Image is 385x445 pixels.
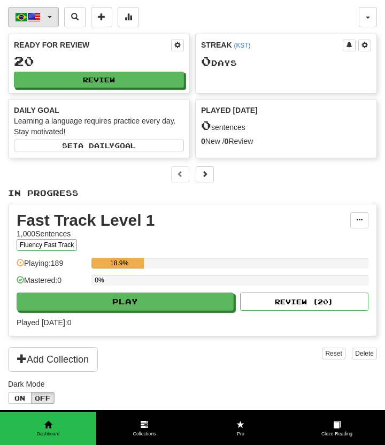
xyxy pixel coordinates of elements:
div: 20 [14,55,184,68]
a: (KST) [234,42,250,49]
div: Learning a language requires practice every day. Stay motivated! [14,116,184,137]
span: a daily [78,142,114,149]
button: Off [31,392,55,404]
p: In Progress [8,188,377,198]
span: Cloze-Reading [289,431,385,438]
div: Ready for Review [14,40,171,50]
button: Play [17,293,234,311]
button: Reset [322,348,345,359]
div: Daily Goal [14,105,184,116]
button: More stats [118,7,139,27]
button: Delete [352,348,377,359]
div: Playing: 189 [17,258,86,275]
button: Seta dailygoal [14,140,184,151]
button: Add sentence to collection [91,7,112,27]
span: 0 [201,53,211,68]
div: New / Review [201,136,371,147]
div: 1,000 Sentences [17,228,350,239]
div: sentences [201,119,371,133]
div: Streak [201,40,343,50]
strong: 0 [225,137,229,145]
div: Day s [201,55,371,68]
button: Fluency Fast Track [17,239,77,251]
span: Pro [192,431,289,438]
span: Collections [96,431,192,438]
button: On [8,392,32,404]
div: Mastered: 0 [17,275,86,293]
strong: 0 [201,137,205,145]
button: Add Collection [8,347,98,372]
button: Review [14,72,184,88]
div: Fast Track Level 1 [17,212,350,228]
div: Dark Mode [8,379,377,389]
div: 18.9% [95,258,144,268]
button: Search sentences [64,7,86,27]
span: Played [DATE] [201,105,258,116]
span: Played [DATE]: 0 [17,317,368,328]
span: 0 [201,118,211,133]
button: Review (20) [240,293,368,311]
